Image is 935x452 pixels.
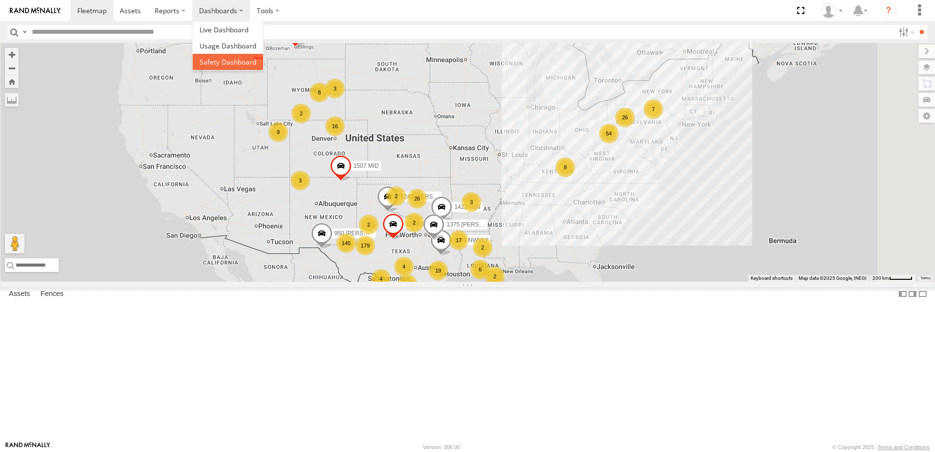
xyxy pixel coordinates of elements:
label: Dock Summary Table to the Right [908,287,917,301]
div: 7 [644,99,663,119]
div: 9 [268,122,288,142]
div: 4 [371,269,391,289]
label: Hide Summary Table [918,287,928,301]
img: rand-logo.svg [10,7,61,14]
label: Assets [4,287,35,301]
button: Map Scale: 200 km per 44 pixels [869,275,915,282]
a: Terms and Conditions [878,444,930,450]
button: Zoom out [5,61,19,75]
div: 26 [407,189,427,208]
div: 54 [599,124,619,143]
i: ? [881,3,896,19]
span: Map data ©2025 Google, INEGI [799,275,867,281]
div: Version: 306.00 [423,444,460,450]
button: Zoom in [5,48,19,61]
button: Keyboard shortcuts [751,275,793,282]
span: 950 [PERSON_NAME] [334,230,394,237]
label: Map Settings [918,109,935,123]
div: Derrick Ball [818,3,846,18]
div: 179 [356,236,375,255]
div: 19 [428,261,448,280]
label: Search Query [21,25,28,39]
div: © Copyright 2025 - [832,444,930,450]
div: 3 [290,171,310,190]
div: 2 [404,213,424,232]
label: Fences [36,287,68,301]
a: Visit our Website [5,442,50,452]
div: 145 [336,233,356,253]
div: 17 [449,230,468,250]
div: 2 [485,267,505,286]
div: 3 [325,79,345,98]
label: Dock Summary Table to the Left [898,287,908,301]
button: Zoom Home [5,75,19,88]
label: Search Filter Options [895,25,916,39]
span: 1423 PLN [454,203,480,210]
div: 2 [473,238,492,257]
span: 1269 NWVLY [454,237,489,244]
span: 1375 [PERSON_NAME] [446,221,510,228]
a: Terms (opens in new tab) [920,276,931,280]
div: 8 [310,83,329,102]
button: Drag Pegman onto the map to open Street View [5,234,24,253]
div: 8 [556,158,575,177]
div: 2 [291,104,311,123]
div: 3 [462,192,481,212]
div: 6 [470,260,490,279]
label: Measure [5,93,19,107]
div: 4 [394,257,414,276]
span: 200 km [872,275,889,281]
span: 1507 MID [354,162,379,169]
div: 26 [615,108,635,127]
div: 2 [386,186,406,206]
div: 2 [359,215,378,234]
span: 1243 [PERSON_NAME] [401,194,464,201]
div: 16 [325,116,345,136]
